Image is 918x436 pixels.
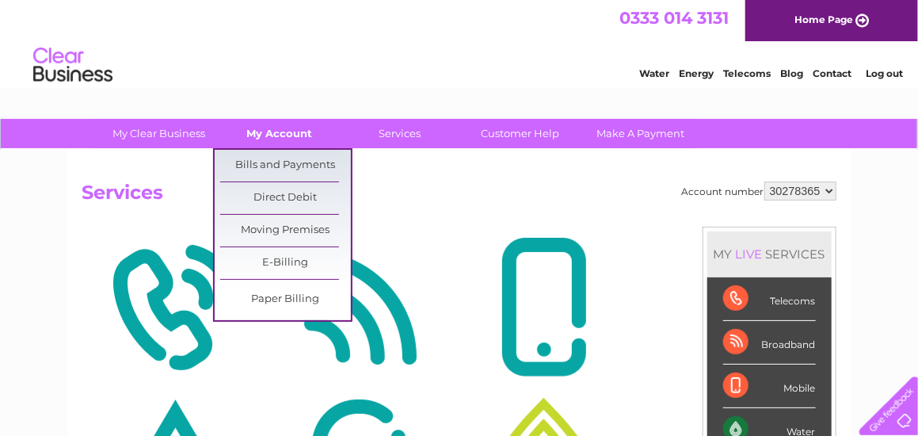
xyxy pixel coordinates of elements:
[707,231,832,277] div: MY SERVICES
[271,231,448,384] img: Broadband
[723,365,816,408] div: Mobile
[813,67,851,79] a: Contact
[619,8,729,28] a: 0333 014 3131
[723,321,816,365] div: Broadband
[214,119,345,148] a: My Account
[86,231,263,384] img: Telecoms
[455,119,585,148] a: Customer Help
[220,182,351,214] a: Direct Debit
[93,119,224,148] a: My Clear Business
[32,41,113,90] img: logo.png
[723,67,771,79] a: Telecoms
[334,119,465,148] a: Services
[220,150,351,182] a: Bills and Payments
[679,67,714,79] a: Energy
[780,67,803,79] a: Blog
[220,215,351,247] a: Moving Premises
[682,182,836,201] div: Account number
[733,247,766,262] div: LIVE
[4,9,752,77] div: Clear Business is a trading name of Verastar Limited (registered in [GEOGRAPHIC_DATA] No. 3667643...
[723,277,816,321] div: Telecoms
[639,67,669,79] a: Water
[455,231,632,384] img: Mobile
[220,284,351,316] a: Paper Billing
[220,247,351,279] a: E-Billing
[866,67,903,79] a: Log out
[82,182,836,212] h2: Services
[575,119,706,148] a: Make A Payment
